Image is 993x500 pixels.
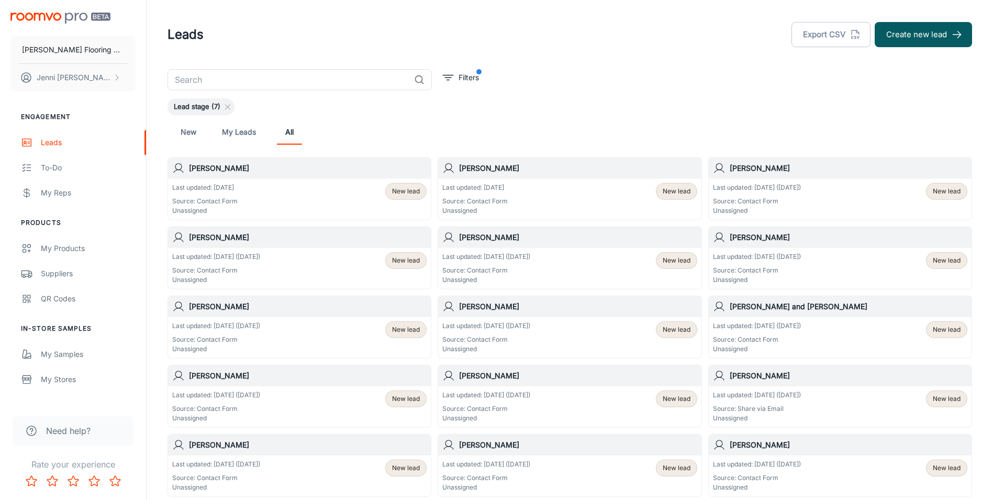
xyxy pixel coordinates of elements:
button: filter [440,69,482,86]
h6: [PERSON_NAME] [189,162,427,174]
h1: Leads [168,25,204,44]
button: Jenni [PERSON_NAME] [10,64,136,91]
span: New lead [663,394,690,404]
input: Search [168,69,410,90]
p: Source: Contact Form [713,197,801,206]
p: Rate your experience [8,458,138,471]
p: Source: Contact Form [713,335,801,344]
p: Unassigned [442,483,530,492]
p: Last updated: [DATE] ([DATE]) [172,460,260,469]
p: Unassigned [713,414,801,423]
button: Export CSV [791,22,871,47]
h6: [PERSON_NAME] [730,370,967,382]
p: Filters [459,72,479,83]
p: Last updated: [DATE] ([DATE]) [172,390,260,400]
button: Rate 3 star [63,471,84,492]
a: [PERSON_NAME]Last updated: [DATE] ([DATE])Source: Share via EmailUnassignedNew lead [708,365,972,428]
span: New lead [663,256,690,265]
p: Unassigned [713,483,801,492]
p: Source: Contact Form [442,473,530,483]
p: Unassigned [172,206,238,215]
p: Unassigned [713,275,801,285]
p: Source: Contact Form [172,335,260,344]
p: Source: Contact Form [172,473,260,483]
a: New [176,119,201,145]
div: My Reps [41,187,136,199]
span: New lead [663,187,690,196]
p: Last updated: [DATE] [172,183,238,192]
h6: [PERSON_NAME] and [PERSON_NAME] [730,301,967,312]
a: [PERSON_NAME]Last updated: [DATE]Source: Contact FormUnassignedNew lead [168,157,431,220]
p: Last updated: [DATE] ([DATE]) [713,183,801,192]
h6: [PERSON_NAME] [730,162,967,174]
p: Last updated: [DATE] ([DATE]) [442,390,530,400]
a: [PERSON_NAME]Last updated: [DATE] ([DATE])Source: Contact FormUnassignedNew lead [438,296,701,358]
a: [PERSON_NAME]Last updated: [DATE] ([DATE])Source: Contact FormUnassignedNew lead [708,434,972,497]
span: New lead [933,187,961,196]
p: Unassigned [172,483,260,492]
p: Source: Contact Form [442,197,508,206]
a: [PERSON_NAME]Last updated: [DATE] ([DATE])Source: Contact FormUnassignedNew lead [168,434,431,497]
h6: [PERSON_NAME] [459,162,697,174]
h6: [PERSON_NAME] [459,301,697,312]
p: Last updated: [DATE] ([DATE]) [713,460,801,469]
button: Rate 4 star [84,471,105,492]
span: New lead [392,187,420,196]
p: Source: Contact Form [172,266,260,275]
span: Need help? [46,425,91,437]
div: QR Codes [41,293,136,305]
div: Lead stage (7) [168,99,235,115]
button: Create new lead [875,22,972,47]
p: Unassigned [442,206,508,215]
button: Rate 5 star [105,471,126,492]
a: [PERSON_NAME]Last updated: [DATE]Source: Contact FormUnassignedNew lead [438,157,701,220]
div: Suppliers [41,268,136,279]
span: New lead [933,463,961,473]
p: Source: Contact Form [442,404,530,414]
p: Last updated: [DATE] ([DATE]) [442,252,530,262]
span: New lead [392,256,420,265]
a: [PERSON_NAME]Last updated: [DATE] ([DATE])Source: Contact FormUnassignedNew lead [438,434,701,497]
p: Last updated: [DATE] ([DATE]) [442,321,530,331]
a: My Leads [222,119,256,145]
button: Rate 1 star [21,471,42,492]
p: Unassigned [713,206,801,215]
span: New lead [933,325,961,334]
h6: [PERSON_NAME] [730,232,967,243]
span: New lead [392,394,420,404]
h6: [PERSON_NAME] [189,232,427,243]
h6: [PERSON_NAME] [730,439,967,451]
a: [PERSON_NAME] and [PERSON_NAME]Last updated: [DATE] ([DATE])Source: Contact FormUnassignedNew lead [708,296,972,358]
p: Last updated: [DATE] ([DATE]) [172,252,260,262]
p: Unassigned [442,414,530,423]
span: Lead stage (7) [168,102,227,112]
div: My Stores [41,374,136,385]
span: New lead [392,325,420,334]
button: Rate 2 star [42,471,63,492]
a: All [277,119,302,145]
p: Unassigned [172,275,260,285]
span: New lead [663,463,690,473]
p: Unassigned [713,344,801,354]
p: Unassigned [172,344,260,354]
a: [PERSON_NAME]Last updated: [DATE] ([DATE])Source: Contact FormUnassignedNew lead [708,157,972,220]
a: [PERSON_NAME]Last updated: [DATE] ([DATE])Source: Contact FormUnassignedNew lead [708,226,972,289]
p: Last updated: [DATE] ([DATE]) [172,321,260,331]
p: Last updated: [DATE] ([DATE]) [713,321,801,331]
p: Last updated: [DATE] ([DATE]) [713,252,801,262]
p: Unassigned [172,414,260,423]
p: Unassigned [442,275,530,285]
button: [PERSON_NAME] Flooring Stores - Bozeman [10,36,136,63]
p: Last updated: [DATE] ([DATE]) [442,460,530,469]
p: Source: Contact Form [442,266,530,275]
div: My Samples [41,349,136,360]
h6: [PERSON_NAME] [459,439,697,451]
span: New lead [933,256,961,265]
img: Roomvo PRO Beta [10,13,110,24]
p: Source: Contact Form [713,266,801,275]
h6: [PERSON_NAME] [459,370,697,382]
h6: [PERSON_NAME] [189,370,427,382]
span: New lead [663,325,690,334]
span: New lead [933,394,961,404]
p: Source: Contact Form [442,335,530,344]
